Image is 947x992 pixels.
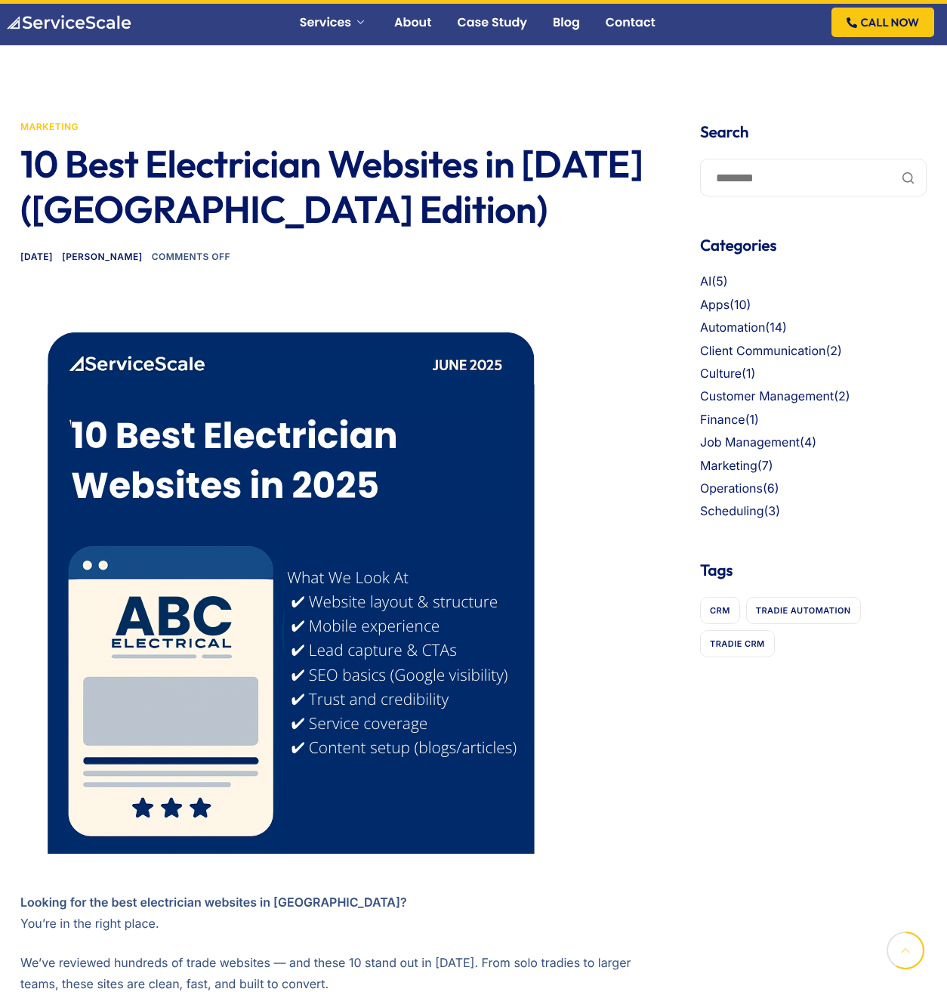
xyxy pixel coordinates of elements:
a: Marketing [700,458,757,473]
p: You’re in the right place. [20,892,662,934]
a: Scheduling [700,503,763,518]
li: (7) [700,456,927,476]
li: (1) [700,364,927,384]
img: 10 Best Electrician Websites in 2025 – ServiceScale review criteria for layout, mobile, SEO, trus... [20,300,561,854]
span: [DATE] [20,251,53,262]
a: CALL NOW [831,8,934,37]
a: Culture [700,366,742,381]
img: ServiceScale logo representing business automation for tradies [5,15,131,30]
a: Tradie Automation (1 item) [746,597,861,624]
a: Marketing [20,121,79,132]
li: (14) [700,318,927,338]
nav: Tags [700,591,927,657]
a: Finance [700,412,745,427]
a: Automation [700,320,765,335]
span: CALL NOW [861,17,919,28]
li: (10) [700,295,927,315]
a: Tradie CRM (1 item) [700,630,775,657]
h4: Tags [700,559,927,582]
li: (1) [700,410,927,430]
li: (2) [700,341,927,361]
li: (4) [700,433,927,453]
h4: Categories [700,234,927,257]
a: Contact [606,17,655,29]
h1: 10 Best Electrician Websites in [DATE] ([GEOGRAPHIC_DATA] Edition) [20,141,662,232]
li: (3) [700,502,927,521]
a: Client Communication [700,343,826,358]
li: (6) [700,479,927,499]
a: Case Study [457,17,527,29]
strong: Looking for the best electrician websites in [GEOGRAPHIC_DATA]? [20,895,407,910]
a: CRM (1 item) [700,597,740,624]
a: Job Management [700,434,800,450]
a: About [394,17,431,29]
li: (5) [700,272,927,292]
a: AI [700,273,711,289]
a: Operations [700,481,763,496]
nav: Categories [700,272,927,521]
a: [PERSON_NAME] [62,251,143,262]
a: Apps [700,297,730,312]
a: Services [300,17,369,29]
a: Customer Management [700,388,834,403]
li: (2) [700,387,927,406]
a: Blog [553,17,580,29]
h4: Search [700,121,927,144]
span: Comments Off [152,251,230,262]
a: ServiceScale logo representing business automation for tradies [5,14,131,29]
